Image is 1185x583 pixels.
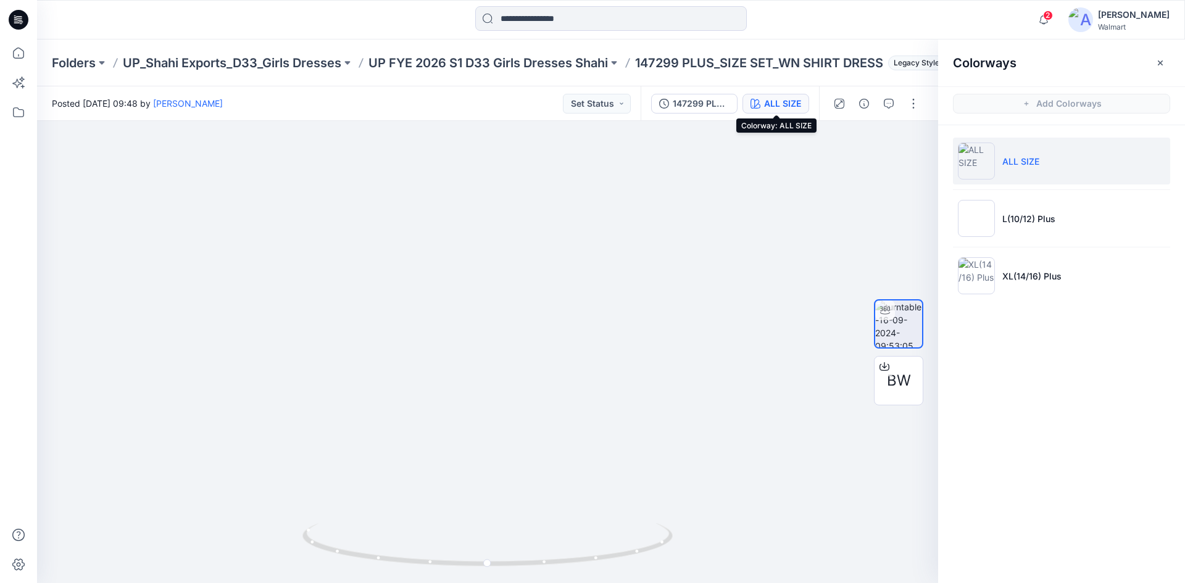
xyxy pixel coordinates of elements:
[742,94,809,114] button: ALL SIZE
[635,54,883,72] p: 147299 PLUS_SIZE SET_WN SHIRT DRESS
[1068,7,1093,32] img: avatar
[1002,155,1039,168] p: ALL SIZE
[673,97,730,110] div: 147299 PLUS_SIZE SET_WN SHIRT DRESS
[368,54,608,72] a: UP FYE 2026 S1 D33 Girls Dresses Shahi
[888,56,945,70] span: Legacy Style
[1098,7,1170,22] div: [PERSON_NAME]
[1043,10,1053,20] span: 2
[651,94,738,114] button: 147299 PLUS_SIZE SET_WN SHIRT DRESS
[153,98,223,109] a: [PERSON_NAME]
[1002,212,1055,225] p: L(10/12) Plus
[1098,22,1170,31] div: Walmart
[875,300,922,347] img: turntable-16-09-2024-09:53:05
[123,54,341,72] a: UP_Shahi Exports_D33_Girls Dresses
[958,257,995,294] img: XL(14/16) Plus
[958,200,995,237] img: L(10/12) Plus
[854,94,874,114] button: Details
[887,370,911,392] span: BW
[764,97,801,110] div: ALL SIZE
[958,143,995,180] img: ALL SIZE
[52,97,223,110] span: Posted [DATE] 09:48 by
[52,54,96,72] a: Folders
[953,56,1017,70] h2: Colorways
[1002,270,1062,283] p: XL(14/16) Plus
[883,54,945,72] button: Legacy Style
